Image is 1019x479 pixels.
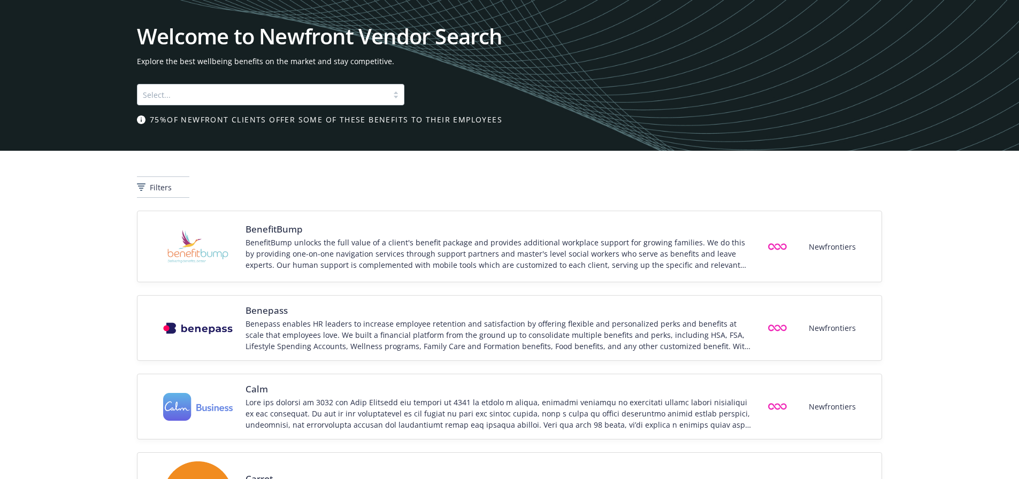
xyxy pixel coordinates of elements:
[246,223,753,236] span: BenefitBump
[246,397,753,430] div: Lore ips dolorsi am 3032 con Adip Elitsedd eiu tempori ut 4341 la etdolo m aliqua, enimadmi venia...
[137,26,882,47] h1: Welcome to Newfront Vendor Search
[809,322,856,334] span: Newfrontiers
[163,322,233,334] img: Vendor logo for Benepass
[163,220,233,273] img: Vendor logo for BenefitBump
[150,182,172,193] span: Filters
[246,237,753,271] div: BenefitBump unlocks the full value of a client's benefit package and provides additional workplac...
[163,393,233,421] img: Vendor logo for Calm
[150,114,502,125] span: 75% of Newfront clients offer some of these benefits to their employees
[809,241,856,252] span: Newfrontiers
[809,401,856,412] span: Newfrontiers
[246,318,753,352] div: Benepass enables HR leaders to increase employee retention and satisfaction by offering flexible ...
[246,383,753,396] span: Calm
[137,176,189,198] button: Filters
[246,304,753,317] span: Benepass
[137,56,882,67] span: Explore the best wellbeing benefits on the market and stay competitive.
